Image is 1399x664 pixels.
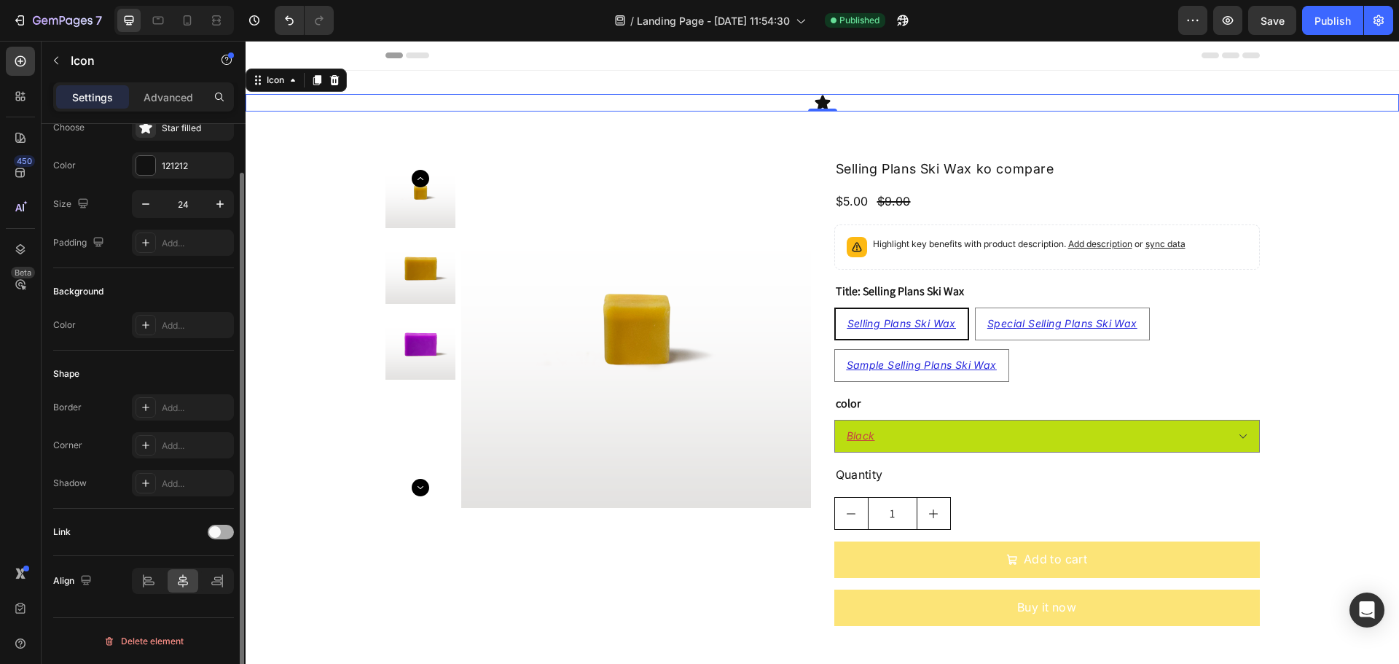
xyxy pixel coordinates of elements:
div: Add... [162,477,230,491]
div: Open Intercom Messenger [1349,593,1384,628]
div: Beta [11,267,35,278]
span: Add description [823,198,887,208]
div: $9.00 [630,150,667,172]
div: 450 [14,155,35,167]
button: Add to cart [589,501,1014,537]
div: Add... [162,237,230,250]
span: / [630,13,634,28]
div: Color [53,319,76,332]
div: Delete element [103,633,184,650]
button: Save [1248,6,1296,35]
h2: Selling Plans Ski Wax ko compare [589,117,1014,138]
div: Align [53,571,95,591]
legend: color [589,353,616,373]
div: Padding [53,233,107,253]
button: Buy it now [589,549,1014,585]
div: Quantity [589,423,1014,445]
iframe: Design area [246,41,1399,664]
span: Selling Plans Ski Wax [602,276,710,289]
div: Choose [53,121,85,134]
input: quantity [622,457,672,488]
div: Star filled [162,122,230,135]
span: or [887,198,940,208]
div: Border [53,401,82,414]
div: Undo/Redo [275,6,334,35]
div: Add to cart [778,509,842,528]
div: 121212 [162,160,230,173]
span: Special Selling Plans Ski Wax [742,276,892,289]
div: Add... [162,440,230,453]
div: Publish [1314,13,1351,28]
div: Background [53,285,103,298]
p: 7 [95,12,102,29]
button: Publish [1302,6,1363,35]
p: Icon [71,52,195,69]
span: Save [1261,15,1285,27]
div: Shape [53,367,79,380]
span: sync data [900,198,940,208]
button: decrement [589,457,622,488]
div: Buy it now [772,558,831,577]
div: $5.00 [589,150,624,172]
span: Sample Selling Plans Ski Wax [601,318,751,330]
div: Link [53,526,71,539]
div: Add... [162,402,230,415]
p: Highlight key benefits with product description. [627,196,940,211]
span: Landing Page - [DATE] 11:54:30 [637,13,790,28]
div: Color [53,159,76,172]
div: Add... [162,319,230,332]
legend: Title: Selling Plans Ski Wax [589,241,720,261]
p: Advanced [144,90,193,105]
button: Delete element [53,630,234,653]
button: increment [672,457,705,488]
span: Published [839,14,879,27]
p: Settings [72,90,113,105]
button: 7 [6,6,109,35]
div: Corner [53,439,82,452]
div: Shadow [53,477,87,490]
div: Size [53,195,92,214]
